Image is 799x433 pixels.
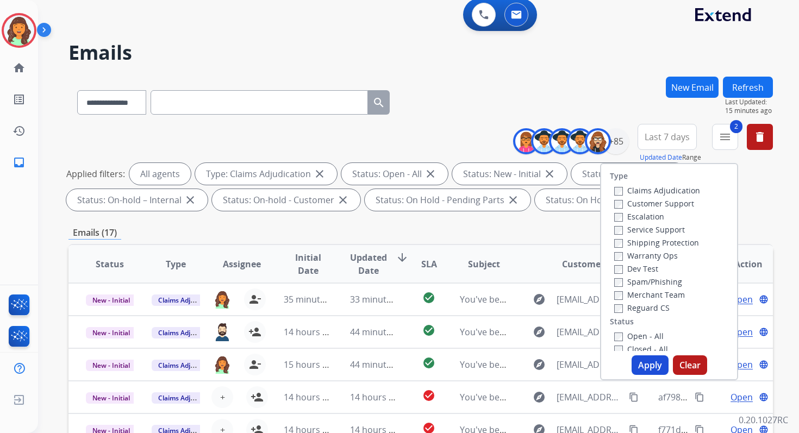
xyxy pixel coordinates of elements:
button: Updated Date [640,153,682,162]
label: Dev Test [614,263,658,274]
span: Initial Date [284,251,332,277]
mat-icon: content_copy [695,392,704,402]
img: agent-avatar [214,323,231,341]
button: + [211,386,233,408]
span: Open [731,293,753,306]
div: Status: On-hold – Internal [66,189,208,211]
div: Status: New - Reply [571,163,686,185]
input: Claims Adjudication [614,187,623,196]
span: Claims Adjudication [152,294,226,306]
input: Service Support [614,226,623,235]
mat-icon: person_add [251,391,264,404]
span: [EMAIL_ADDRESS][DOMAIN_NAME] [557,293,623,306]
span: 14 hours ago [350,391,404,403]
mat-icon: check_circle [422,356,435,369]
button: Apply [632,355,669,375]
label: Service Support [614,224,685,235]
input: Dev Test [614,265,623,274]
div: Status: On Hold - Pending Parts [365,189,530,211]
mat-icon: close [184,193,197,206]
span: Range [640,153,701,162]
span: 15 minutes ago [725,106,773,115]
mat-icon: explore [533,358,546,371]
span: Open [731,391,753,404]
span: Updated Date [350,251,387,277]
mat-icon: person_remove [248,293,261,306]
span: [EMAIL_ADDRESS][DOMAIN_NAME] [557,358,623,371]
mat-icon: arrow_downward [396,251,409,264]
input: Open - All [614,332,623,341]
label: Spam/Phishing [614,277,682,287]
span: Last Updated: [725,98,773,106]
button: 2 [712,124,738,150]
img: agent-avatar [214,355,231,374]
label: Shipping Protection [614,237,699,248]
input: Merchant Team [614,291,623,300]
mat-icon: content_copy [629,392,639,402]
span: New - Initial [86,294,136,306]
span: 44 minutes ago [350,359,413,371]
input: Shipping Protection [614,239,623,248]
mat-icon: close [336,193,349,206]
span: 14 hours ago [284,326,338,338]
span: Assignee [223,258,261,271]
span: Open [731,358,753,371]
mat-icon: check_circle [422,291,435,304]
span: [EMAIL_ADDRESS][DOMAIN_NAME] [557,325,623,338]
label: Customer Support [614,198,694,209]
label: Open - All [614,331,664,341]
mat-icon: delete [753,130,766,143]
div: Status: Open - All [341,163,448,185]
div: Status: On-hold - Customer [212,189,360,211]
span: 2 [730,120,742,133]
span: New - Initial [86,392,136,404]
mat-icon: close [507,193,520,206]
mat-icon: close [543,167,556,180]
mat-icon: person_remove [248,358,261,371]
span: 33 minutes ago [350,293,413,305]
span: New - Initial [86,327,136,338]
input: Customer Support [614,200,623,209]
span: 14 hours ago [284,391,338,403]
span: Customer [562,258,604,271]
label: Escalation [614,211,664,222]
span: You've been assigned a new service order: e4091003-9503-4217-a8fc-5947cf01ae17 [460,326,797,338]
div: All agents [129,163,191,185]
span: Claims Adjudication [152,327,226,338]
mat-icon: check_circle [422,324,435,337]
div: Status: New - Initial [452,163,567,185]
mat-icon: home [13,61,26,74]
span: Status [96,258,124,271]
label: Status [610,316,634,327]
label: Warranty Ops [614,250,678,261]
input: Reguard CS [614,304,623,313]
span: 15 hours ago [284,359,338,371]
div: Status: On Hold - Servicers [535,189,681,211]
span: You've been assigned a new service order: 5ef9a3f5-1b28-4beb-8d7b-f7f8b7bb540a [460,359,798,371]
mat-icon: list_alt [13,93,26,106]
mat-icon: person_add [248,325,261,338]
h2: Emails [68,42,773,64]
input: Closed - All [614,346,623,354]
span: Type [166,258,186,271]
mat-icon: check_circle [422,389,435,402]
span: 44 minutes ago [350,326,413,338]
p: Applied filters: [66,167,125,180]
div: +85 [603,128,629,154]
img: agent-avatar [214,290,231,309]
label: Merchant Team [614,290,685,300]
div: Type: Claims Adjudication [195,163,337,185]
p: 0.20.1027RC [739,413,788,426]
img: avatar [4,15,34,46]
mat-icon: explore [533,325,546,338]
span: SLA [421,258,437,271]
mat-icon: close [313,167,326,180]
span: [EMAIL_ADDRESS][DOMAIN_NAME] [557,391,623,404]
mat-icon: language [759,392,769,402]
input: Spam/Phishing [614,278,623,287]
span: Open [731,325,753,338]
mat-icon: search [372,96,385,109]
th: Action [707,245,773,283]
mat-icon: inbox [13,156,26,169]
span: 35 minutes ago [284,293,347,305]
